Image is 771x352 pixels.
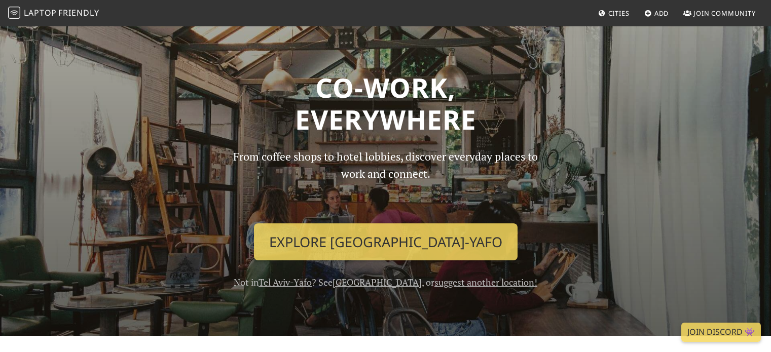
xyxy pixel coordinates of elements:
p: From coffee shops to hotel lobbies, discover everyday places to work and connect. [225,148,547,215]
span: Friendly [58,7,99,18]
span: Cities [608,9,630,18]
h1: Co-work, Everywhere [57,71,714,136]
a: [GEOGRAPHIC_DATA] [333,276,422,288]
span: Join Community [693,9,756,18]
a: Add [640,4,673,22]
a: Cities [594,4,634,22]
a: Join Community [679,4,760,22]
a: Explore [GEOGRAPHIC_DATA]-Yafo [254,223,518,261]
span: Laptop [24,7,57,18]
a: Join Discord 👾 [681,323,761,342]
span: Not in ? See , or [234,276,537,288]
a: suggest another location! [434,276,537,288]
span: Add [654,9,669,18]
a: LaptopFriendly LaptopFriendly [8,5,99,22]
img: LaptopFriendly [8,7,20,19]
a: Tel Aviv-Yafo [259,276,312,288]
